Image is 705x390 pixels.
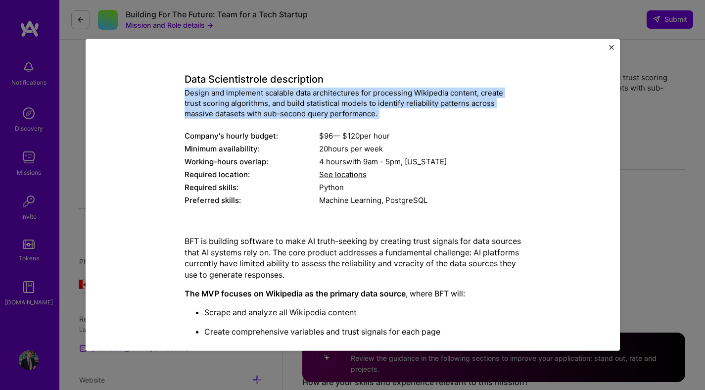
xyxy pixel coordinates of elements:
[185,169,319,180] div: Required location:
[185,195,319,205] div: Preferred skills:
[361,157,405,166] span: 9am - 5pm ,
[319,182,521,193] div: Python
[185,288,521,299] p: , where BFT will:
[185,144,319,154] div: Minimum availability:
[185,289,406,298] strong: The MVP focuses on Wikipedia as the primary data source
[185,88,521,119] div: Design and implement scalable data architectures for processing Wikipedia content, create trust s...
[319,131,521,141] div: $ 96 — $ 120 per hour
[185,131,319,141] div: Company's hourly budget:
[185,236,521,280] p: BFT is building software to make AI truth-seeking by creating trust signals for data sources that...
[185,73,521,85] h4: Data Scientist role description
[319,144,521,154] div: 20 hours per week
[319,156,521,167] div: 4 hours with [US_STATE]
[319,195,521,205] div: Machine Learning, PostgreSQL
[319,170,367,179] span: See locations
[185,156,319,167] div: Working-hours overlap:
[204,307,521,318] p: Scrape and analyze all Wikipedia content
[204,326,521,337] p: Create comprehensive variables and trust signals for each page
[609,45,614,55] button: Close
[185,182,319,193] div: Required skills:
